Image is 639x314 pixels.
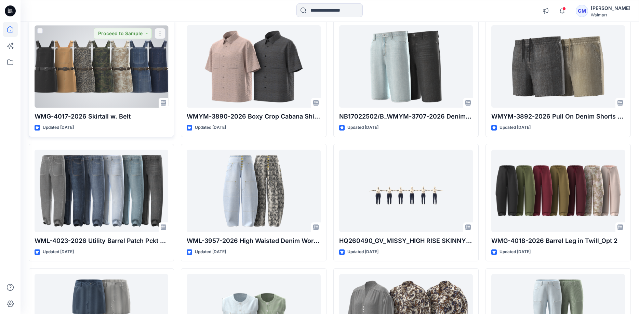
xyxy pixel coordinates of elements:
[339,150,473,232] a: HQ260490_GV_MISSY_HIGH RISE SKINNY JEANS
[187,150,320,232] a: WML-3957-2026 High Waisted Denim Workwear Jeans
[339,236,473,246] p: HQ260490_GV_MISSY_HIGH RISE SKINNY JEANS
[43,248,74,256] p: Updated [DATE]
[339,112,473,121] p: NB17022502/B_WMYM-3707-2026 Denim Jort- Inseam 12"
[35,25,168,108] a: WMG-4017-2026 Skirtall w. Belt
[491,150,625,232] a: WMG-4018-2026 Barrel Leg in Twill_Opt 2
[347,248,378,256] p: Updated [DATE]
[339,25,473,108] a: NB17022502/B_WMYM-3707-2026 Denim Jort- Inseam 12"
[35,236,168,246] p: WML-4023-2026 Utility Barrel Patch Pckt Pant
[576,5,588,17] div: GM
[195,248,226,256] p: Updated [DATE]
[491,236,625,246] p: WMG-4018-2026 Barrel Leg in Twill_Opt 2
[187,236,320,246] p: WML-3957-2026 High Waisted Denim Workwear Jeans
[187,112,320,121] p: WMYM-3890-2026 Boxy Crop Cabana Shirts
[491,112,625,121] p: WMYM-3892-2026 Pull On Denim Shorts Regular
[591,12,630,17] div: Walmart
[35,150,168,232] a: WML-4023-2026 Utility Barrel Patch Pckt Pant
[35,112,168,121] p: WMG-4017-2026 Skirtall w. Belt
[187,25,320,108] a: WMYM-3890-2026 Boxy Crop Cabana Shirts
[195,124,226,131] p: Updated [DATE]
[500,124,531,131] p: Updated [DATE]
[491,25,625,108] a: WMYM-3892-2026 Pull On Denim Shorts Regular
[43,124,74,131] p: Updated [DATE]
[500,248,531,256] p: Updated [DATE]
[591,4,630,12] div: [PERSON_NAME]
[347,124,378,131] p: Updated [DATE]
